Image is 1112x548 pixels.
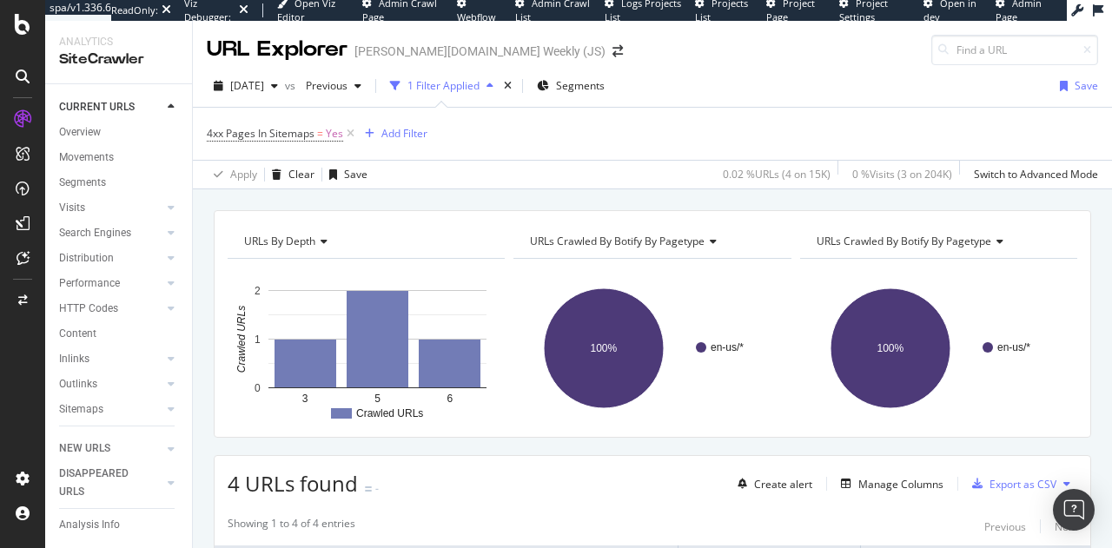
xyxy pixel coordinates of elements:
[591,342,618,354] text: 100%
[59,375,97,393] div: Outlinks
[1053,489,1095,531] div: Open Intercom Messenger
[990,477,1056,492] div: Export as CSV
[59,174,106,192] div: Segments
[255,382,261,394] text: 0
[354,43,606,60] div: [PERSON_NAME][DOMAIN_NAME] Weekly (JS)
[59,465,147,501] div: DISAPPEARED URLS
[967,161,1098,188] button: Switch to Advanced Mode
[322,161,367,188] button: Save
[59,274,162,293] a: Performance
[59,325,96,343] div: Content
[526,228,775,255] h4: URLs Crawled By Botify By pagetype
[984,516,1026,537] button: Previous
[358,123,427,144] button: Add Filter
[288,167,314,182] div: Clear
[299,78,347,93] span: Previous
[59,433,180,452] a: Url Explorer
[858,477,943,492] div: Manage Columns
[877,342,903,354] text: 100%
[59,224,131,242] div: Search Engines
[244,234,315,248] span: URLs by Depth
[265,161,314,188] button: Clear
[59,300,162,318] a: HTTP Codes
[285,78,299,93] span: vs
[1075,78,1098,93] div: Save
[457,10,496,23] span: Webflow
[500,77,515,95] div: times
[59,439,162,458] a: NEW URLS
[228,273,500,424] div: A chart.
[59,350,89,368] div: Inlinks
[59,123,180,142] a: Overview
[59,50,178,69] div: SiteCrawler
[59,350,162,368] a: Inlinks
[530,234,705,248] span: URLs Crawled By Botify By pagetype
[207,72,285,100] button: [DATE]
[59,433,113,452] div: Url Explorer
[59,98,135,116] div: CURRENT URLS
[59,35,178,50] div: Analytics
[834,473,943,494] button: Manage Columns
[59,439,110,458] div: NEW URLS
[59,199,85,217] div: Visits
[530,72,612,100] button: Segments
[974,167,1098,182] div: Switch to Advanced Mode
[375,481,379,496] div: -
[817,234,991,248] span: URLs Crawled By Botify By pagetype
[228,469,358,498] span: 4 URLs found
[230,167,257,182] div: Apply
[356,407,423,419] text: Crawled URLs
[59,274,120,293] div: Performance
[711,341,744,353] text: en-us/*
[255,333,261,346] text: 1
[59,249,162,267] a: Distribution
[255,285,261,297] text: 2
[800,273,1073,424] svg: A chart.
[207,126,314,141] span: 4xx Pages In Sitemaps
[965,470,1056,498] button: Export as CSV
[447,393,453,405] text: 6
[59,300,118,318] div: HTTP Codes
[1053,72,1098,100] button: Save
[326,122,343,146] span: Yes
[59,516,180,534] a: Analysis Info
[59,98,162,116] a: CURRENT URLS
[997,341,1030,353] text: en-us/*
[59,465,162,501] a: DISAPPEARED URLS
[59,375,162,393] a: Outlinks
[513,273,786,424] svg: A chart.
[374,393,381,405] text: 5
[407,78,480,93] div: 1 Filter Applied
[731,470,812,498] button: Create alert
[59,516,120,534] div: Analysis Info
[59,224,162,242] a: Search Engines
[59,400,162,419] a: Sitemaps
[383,72,500,100] button: 1 Filter Applied
[59,199,162,217] a: Visits
[59,149,180,167] a: Movements
[556,78,605,93] span: Segments
[241,228,489,255] h4: URLs by Depth
[59,149,114,167] div: Movements
[317,126,323,141] span: =
[813,228,1062,255] h4: URLs Crawled By Botify By pagetype
[754,477,812,492] div: Create alert
[230,78,264,93] span: 2025 Aug. 17th
[984,519,1026,534] div: Previous
[59,123,101,142] div: Overview
[612,45,623,57] div: arrow-right-arrow-left
[723,167,831,182] div: 0.02 % URLs ( 4 on 15K )
[207,161,257,188] button: Apply
[59,174,180,192] a: Segments
[235,306,248,373] text: Crawled URLs
[302,393,308,405] text: 3
[299,72,368,100] button: Previous
[381,126,427,141] div: Add Filter
[228,516,355,537] div: Showing 1 to 4 of 4 entries
[931,35,1098,65] input: Find a URL
[365,486,372,492] img: Equal
[59,249,114,267] div: Distribution
[344,167,367,182] div: Save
